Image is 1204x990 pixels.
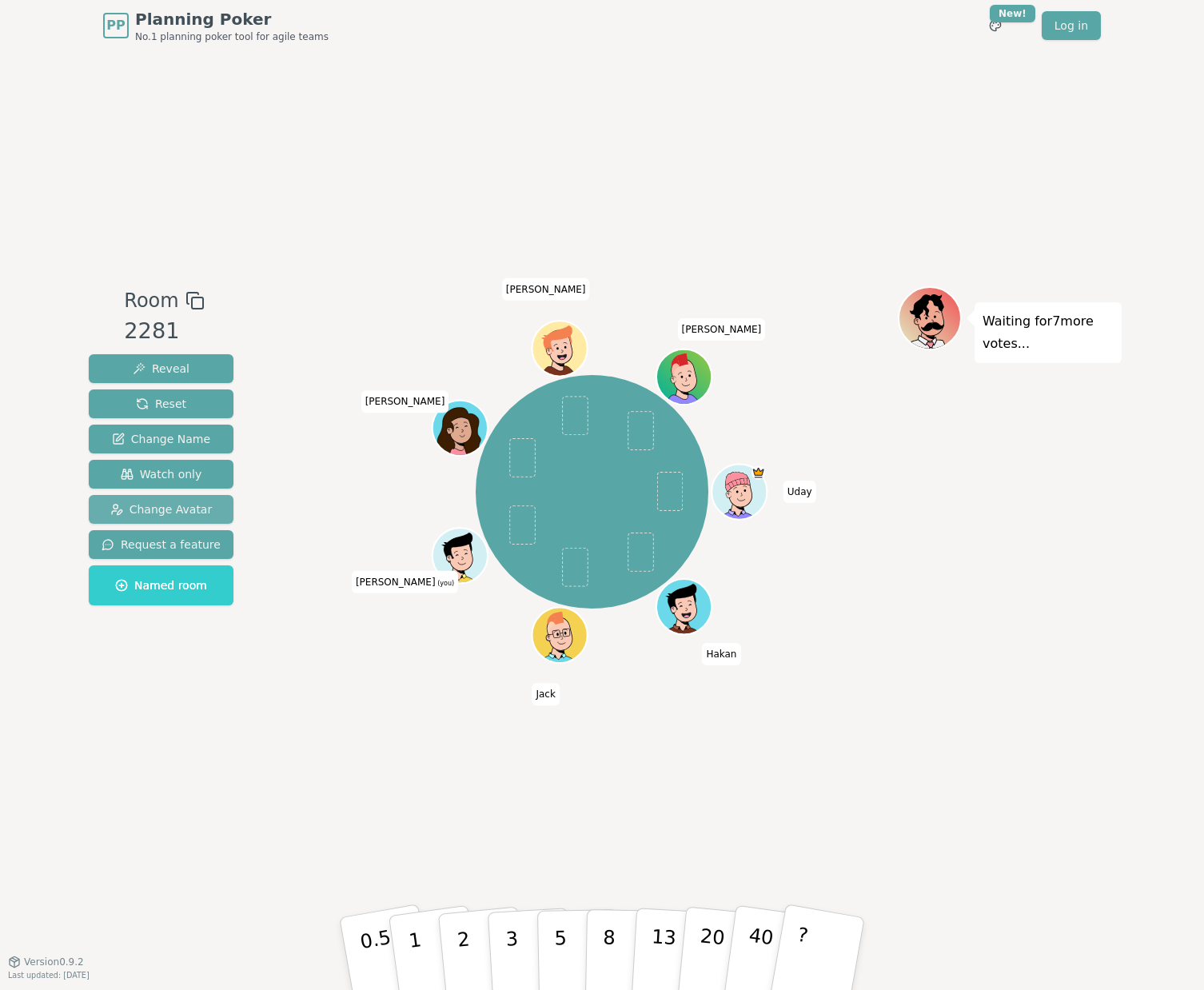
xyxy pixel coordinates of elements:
span: PP [106,16,125,35]
button: Named room [89,565,233,605]
button: Change Name [89,425,233,453]
span: Version 0.9.2 [24,956,84,968]
button: Reset [89,389,233,418]
span: Request a feature [102,537,221,553]
button: New! [981,11,1010,40]
span: Click to change your name [361,390,449,413]
a: PPPlanning PokerNo.1 planning poker tool for agile teams [103,8,329,43]
button: Version0.9.2 [8,956,84,968]
span: Last updated: [DATE] [8,971,90,980]
div: New! [990,5,1035,22]
p: Waiting for 7 more votes... [983,310,1114,355]
button: Watch only [89,460,233,489]
span: Reset [136,396,186,412]
button: Request a feature [89,530,233,559]
span: Click to change your name [502,278,590,301]
span: Watch only [121,466,202,482]
button: Reveal [89,354,233,383]
span: Change Name [112,431,210,447]
div: 2281 [124,315,204,348]
span: No.1 planning poker tool for agile teams [135,30,329,43]
span: Click to change your name [352,571,458,593]
span: Planning Poker [135,8,329,30]
span: (you) [436,580,455,587]
span: Click to change your name [783,481,816,503]
span: Named room [115,577,207,593]
span: Reveal [133,361,189,377]
span: Click to change your name [678,318,766,341]
button: Click to change your avatar [433,529,485,581]
span: Click to change your name [532,683,559,705]
span: Uday is the host [751,465,764,479]
span: Click to change your name [702,643,740,665]
a: Log in [1042,11,1101,40]
span: Change Avatar [110,501,213,517]
span: Room [124,286,178,315]
button: Change Avatar [89,495,233,524]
